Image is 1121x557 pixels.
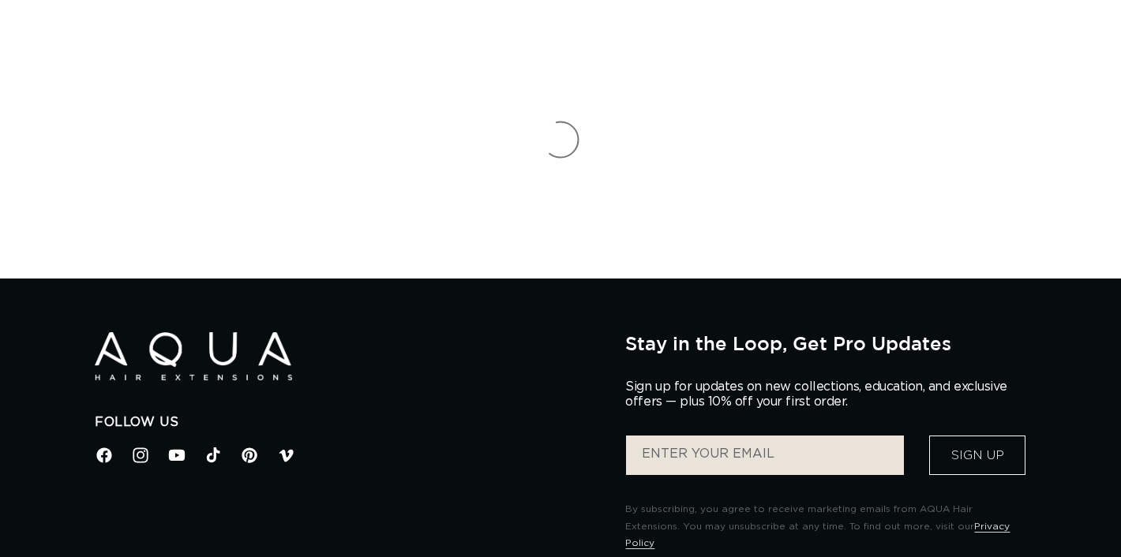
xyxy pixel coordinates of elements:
input: ENTER YOUR EMAIL [626,436,904,475]
p: By subscribing, you agree to receive marketing emails from AQUA Hair Extensions. You may unsubscr... [625,501,1026,552]
h2: Follow Us [95,414,602,431]
h2: Stay in the Loop, Get Pro Updates [625,332,1026,354]
button: Sign Up [929,436,1025,475]
img: Aqua Hair Extensions [95,332,292,380]
p: Sign up for updates on new collections, education, and exclusive offers — plus 10% off your first... [625,379,1020,409]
